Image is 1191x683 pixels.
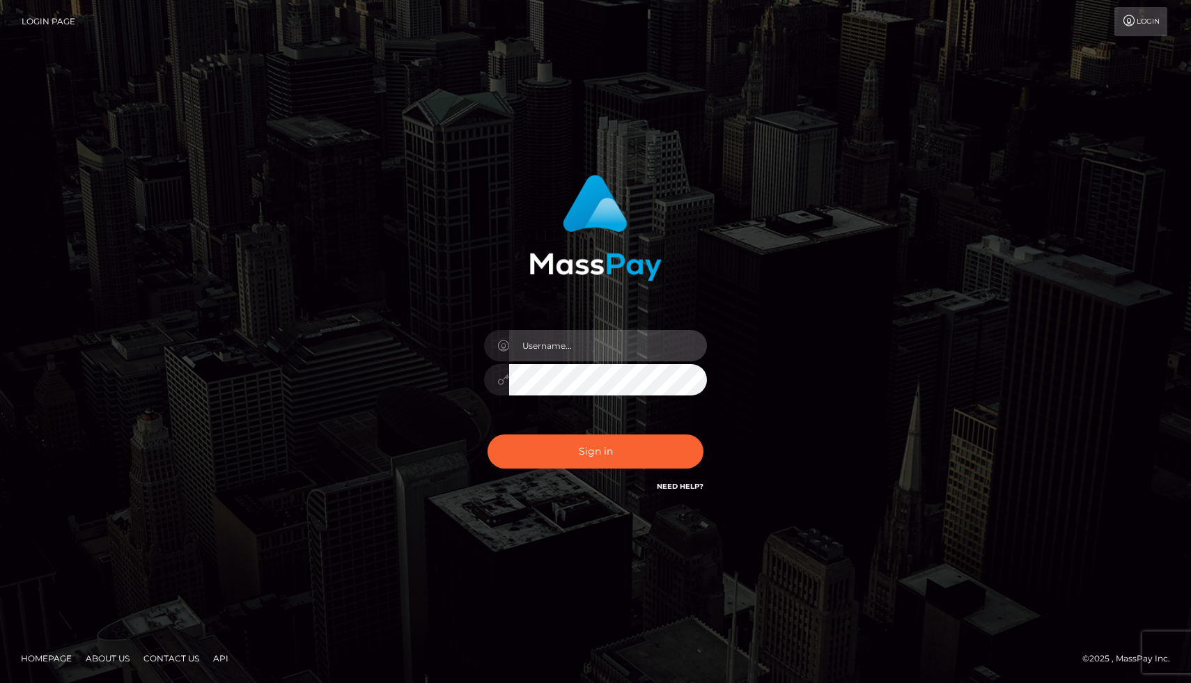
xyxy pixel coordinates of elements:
[529,175,662,281] img: MassPay Login
[488,434,703,469] button: Sign in
[657,482,703,491] a: Need Help?
[22,7,75,36] a: Login Page
[138,647,205,669] a: Contact Us
[1082,651,1181,666] div: © 2025 , MassPay Inc.
[509,330,707,361] input: Username...
[1114,7,1167,36] a: Login
[208,647,234,669] a: API
[15,647,77,669] a: Homepage
[80,647,135,669] a: About Us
